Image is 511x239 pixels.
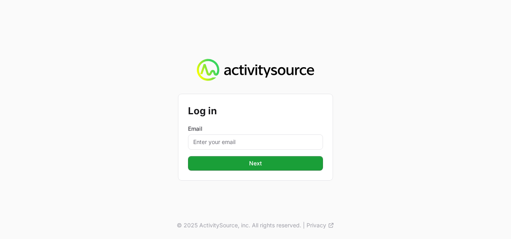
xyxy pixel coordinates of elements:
img: Activity Source [197,59,314,81]
span: | [303,221,305,229]
a: Privacy [307,221,334,229]
h2: Log in [188,104,323,118]
button: Next [188,156,323,171]
label: Email [188,125,323,133]
p: © 2025 ActivitySource, inc. All rights reserved. [177,221,301,229]
input: Enter your email [188,134,323,150]
span: Next [249,159,262,168]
